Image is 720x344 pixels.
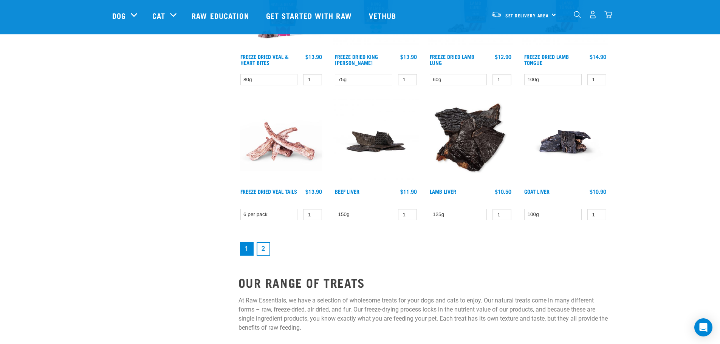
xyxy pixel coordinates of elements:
input: 1 [492,209,511,221]
img: user.png [589,11,597,19]
a: Raw Education [184,0,258,31]
a: Vethub [361,0,406,31]
input: 1 [398,74,417,86]
a: Lamb Liver [430,190,456,193]
h2: OUR RANGE OF TREATS [238,276,608,289]
a: Goat Liver [524,190,550,193]
a: Cat [152,10,165,21]
div: $13.90 [305,188,322,194]
div: $13.90 [305,54,322,60]
div: Open Intercom Messenger [694,318,712,336]
a: Freeze Dried Veal & Heart Bites [240,55,289,64]
a: Dog [112,10,126,21]
a: Beef Liver [335,190,359,193]
img: Beef Liver and Lamb Liver Treats [428,99,514,185]
a: Freeze Dried Lamb Tongue [524,55,569,64]
div: $13.90 [400,54,417,60]
img: home-icon-1@2x.png [574,11,581,18]
div: $10.90 [590,188,606,194]
nav: pagination [238,241,608,257]
img: van-moving.png [491,11,502,18]
img: home-icon@2x.png [604,11,612,19]
div: $11.90 [400,188,417,194]
img: FD Veal Tail White Background [238,99,324,185]
input: 1 [587,209,606,221]
input: 1 [303,74,322,86]
p: At Raw Essentials, we have a selection of wholesome treats for your dogs and cats to enjoy. Our n... [238,296,608,332]
a: Page 1 [240,242,254,256]
div: $14.90 [590,54,606,60]
span: Set Delivery Area [505,14,549,17]
div: $12.90 [495,54,511,60]
input: 1 [398,209,417,221]
input: 1 [303,209,322,221]
input: 1 [587,74,606,86]
a: Freeze Dried Lamb Lung [430,55,474,64]
div: $10.50 [495,188,511,194]
img: Goat Liver [522,99,608,185]
a: Goto page 2 [257,242,270,256]
a: Freeze Dried Veal Tails [240,190,297,193]
a: Get started with Raw [259,0,361,31]
input: 1 [492,74,511,86]
img: Beef Liver [333,99,419,185]
a: Freeze Dried King [PERSON_NAME] [335,55,378,64]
